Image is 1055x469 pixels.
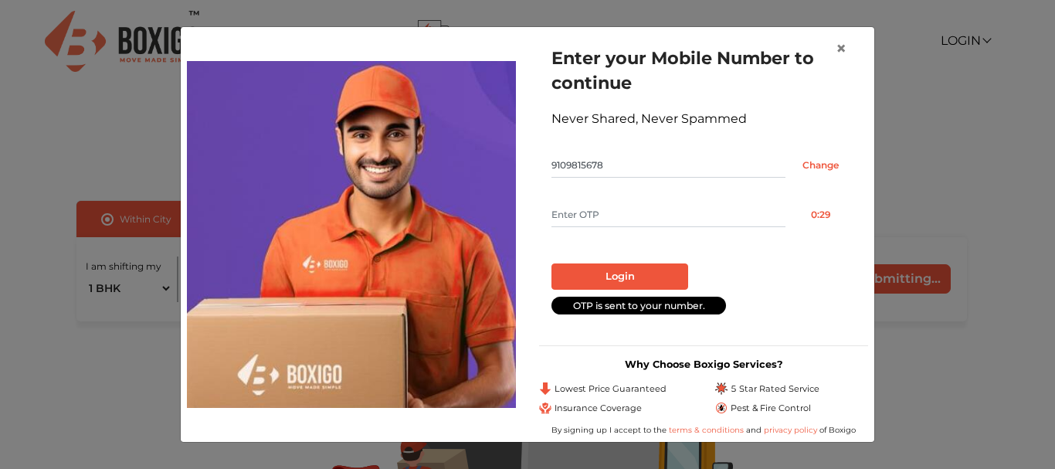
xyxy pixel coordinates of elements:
[731,402,811,415] span: Pest & Fire Control
[551,46,856,95] h1: Enter your Mobile Number to continue
[669,425,746,435] a: terms & conditions
[836,37,846,59] span: ×
[731,382,819,396] span: 5 Star Rated Service
[823,27,859,70] button: Close
[762,425,819,435] a: privacy policy
[551,297,726,314] div: OTP is sent to your number.
[551,110,856,128] div: Never Shared, Never Spammed
[555,402,642,415] span: Insurance Coverage
[785,153,856,178] input: Change
[785,202,856,227] button: 0:29
[551,153,785,178] input: Mobile No
[187,61,516,407] img: relocation-img
[551,202,785,227] input: Enter OTP
[555,382,667,396] span: Lowest Price Guaranteed
[539,424,868,436] div: By signing up I accept to the and of Boxigo
[551,263,688,290] button: Login
[539,359,868,370] h3: Why Choose Boxigo Services?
